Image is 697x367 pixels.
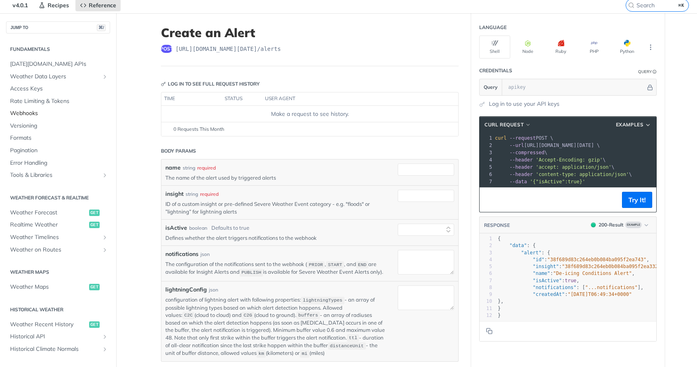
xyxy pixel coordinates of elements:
[6,145,110,157] a: Pagination
[553,271,632,276] span: "De-icing Conditions Alert"
[102,247,108,253] button: Show subpages for Weather on Routes
[298,313,318,319] span: buffers
[568,292,632,297] span: "[DATE]T06:49:34+0000"
[533,292,565,297] span: "createdAt"
[165,190,184,198] label: insight
[161,82,166,86] svg: Key
[6,157,110,169] a: Error Handling
[495,135,553,141] span: POST \
[480,250,492,256] div: 3
[495,150,547,155] span: \
[484,221,510,229] button: RESPONSE
[536,157,603,163] span: 'Accept-Encoding: gzip'
[6,71,110,83] a: Weather Data LayersShow subpages for Weather Data Layers
[6,331,110,343] a: Historical APIShow subpages for Historical API
[358,262,367,268] span: END
[6,219,110,231] a: Realtime Weatherget
[495,164,614,170] span: \
[161,92,222,105] th: time
[509,164,533,170] span: --header
[10,221,87,229] span: Realtime Weather
[480,305,492,312] div: 11
[547,257,647,262] span: "38f689d83c264eb0b084ba095f2ea743"
[480,79,502,95] button: Query
[536,164,611,170] span: 'accept: application/json'
[10,246,100,254] span: Weather on Routes
[509,157,533,163] span: --header
[480,312,492,319] div: 12
[10,97,108,105] span: Rate Limiting & Tokens
[89,222,100,228] span: get
[6,231,110,243] a: Weather TimelinesShow subpages for Weather Timelines
[504,79,646,95] input: apikey
[498,312,501,318] span: }
[530,179,585,185] span: '{"isActive":true}'
[622,192,652,208] button: Try It!
[498,250,550,256] span: : {
[302,351,307,357] span: mi
[480,178,493,185] div: 7
[616,121,644,128] span: Examples
[498,236,501,241] span: {
[480,256,492,263] div: 4
[565,278,576,283] span: true
[498,243,536,248] span: : {
[495,157,606,163] span: \
[480,298,492,305] div: 10
[498,298,504,304] span: },
[6,268,110,276] h2: Weather Maps
[165,200,386,215] p: ID of a custom insight or pre-defined Severe Weather Event category - e.g. "floods" or ”lightning...
[533,271,550,276] span: "name"
[10,60,108,68] span: [DATE][DOMAIN_NAME] APIs
[536,172,629,177] span: 'content-type: application/json'
[10,85,108,93] span: Access Keys
[89,210,100,216] span: get
[10,109,108,117] span: Webhooks
[309,262,323,268] span: PRIOR
[578,36,609,59] button: PHP
[89,284,100,290] span: get
[509,150,545,155] span: --compressed
[10,122,108,130] span: Versioning
[10,73,100,81] span: Weather Data Layers
[480,291,492,298] div: 9
[495,135,507,141] span: curl
[611,36,643,59] button: Python
[197,164,216,172] div: required
[102,333,108,340] button: Show subpages for Historical API
[211,224,249,232] div: Defaults to true
[6,120,110,132] a: Versioning
[512,36,543,59] button: Node
[173,126,224,133] span: 0 Requests This Month
[480,277,492,284] div: 7
[509,179,527,185] span: --data
[480,263,492,270] div: 5
[495,172,632,177] span: \
[161,147,196,155] div: Body Params
[545,36,576,59] button: Ruby
[102,172,108,178] button: Show subpages for Tools & Libraries
[6,244,110,256] a: Weather on RoutesShow subpages for Weather on Routes
[165,224,187,232] label: isActive
[10,134,108,142] span: Formats
[6,306,110,313] h2: Historical Weather
[10,233,100,241] span: Weather Timelines
[165,164,181,172] label: name
[10,209,87,217] span: Weather Forecast
[646,83,654,91] button: Hide
[10,333,100,341] span: Historical API
[638,69,652,75] div: Query
[533,278,562,283] span: "isActive"
[165,174,386,181] p: The name of the alert used by triggered alerts
[242,270,261,275] span: PUBLISH
[495,143,600,148] span: [URL][DOMAIN_NAME][DATE] \
[200,191,219,198] div: required
[165,285,207,294] label: lightningConfig
[10,345,100,353] span: Historical Climate Normals
[222,92,262,105] th: status
[102,73,108,80] button: Show subpages for Weather Data Layers
[165,296,386,357] p: configuration of lightning alert with following properties: - an array of possible lightning type...
[89,2,116,9] span: Reference
[6,343,110,355] a: Historical Climate NormalsShow subpages for Historical Climate Normals
[165,260,386,276] p: The configuration of the notifications sent to the webhook ( , , and are available for Insight Al...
